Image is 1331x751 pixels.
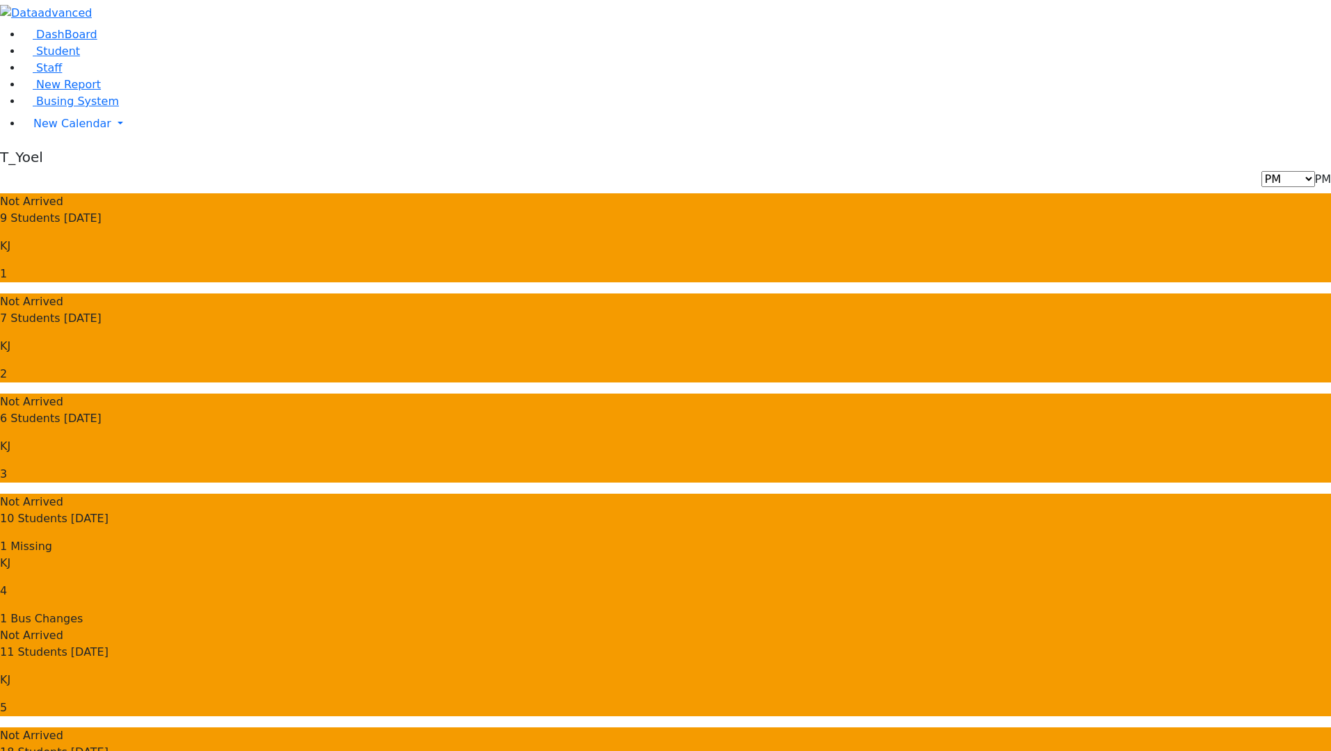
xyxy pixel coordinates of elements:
a: Staff [22,61,62,74]
span: PM [1315,172,1331,186]
span: Busing System [36,95,119,108]
span: Staff [36,61,62,74]
a: Student [22,45,80,58]
a: Busing System [22,95,119,108]
span: New Report [36,78,101,91]
a: DashBoard [22,28,97,41]
a: New Calendar [22,110,1331,138]
a: New Report [22,78,101,91]
span: Student [36,45,80,58]
span: DashBoard [36,28,97,41]
span: New Calendar [33,117,111,130]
